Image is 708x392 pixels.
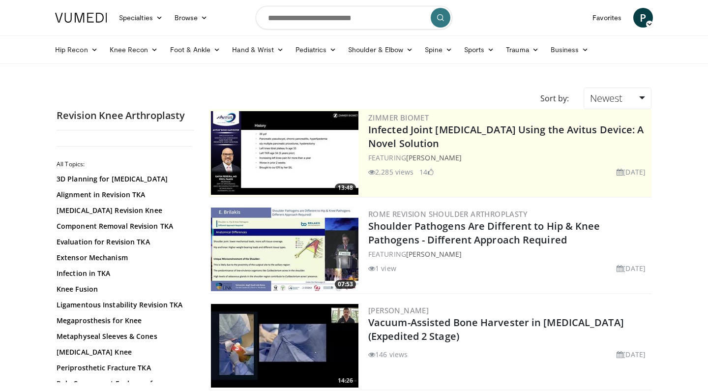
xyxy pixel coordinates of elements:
a: Zimmer Biomet [368,113,429,122]
li: 146 views [368,349,408,360]
li: [DATE] [617,349,646,360]
a: Newest [584,88,651,109]
h2: All Topics: [57,160,192,168]
a: [PERSON_NAME] [406,249,462,259]
a: 14:26 [211,304,358,388]
a: Shoulder & Elbow [342,40,419,60]
a: 07:53 [211,208,358,291]
a: Foot & Ankle [164,40,227,60]
a: 13:48 [211,111,358,195]
a: Business [545,40,595,60]
a: Ligamentous Instability Revision TKA [57,300,189,310]
a: P [633,8,653,28]
a: Shoulder Pathogens Are Different to Hip & Knee Pathogens - Different Approach Required [368,219,600,246]
a: Evaluation for Revision TKA [57,237,189,247]
span: Newest [590,91,622,105]
li: 2,285 views [368,167,413,177]
a: 3D Planning for [MEDICAL_DATA] [57,174,189,184]
div: FEATURING [368,249,649,259]
a: Extensor Mechanism [57,253,189,263]
a: Knee Recon [104,40,164,60]
img: 6109daf6-8797-4a77-88a1-edd099c0a9a9.300x170_q85_crop-smart_upscale.jpg [211,111,358,195]
a: Component Removal Revision TKA [57,221,189,231]
a: Specialties [113,8,169,28]
span: 13:48 [335,183,356,192]
a: Alignment in Revision TKA [57,190,189,200]
a: Hip Recon [49,40,104,60]
h2: Revision Knee Arthroplasty [57,109,194,122]
a: Browse [169,8,214,28]
span: 07:53 [335,280,356,289]
img: 6a7d116b-e731-469b-a02b-077c798815a2.300x170_q85_crop-smart_upscale.jpg [211,208,358,291]
li: [DATE] [617,263,646,273]
a: [MEDICAL_DATA] Revision Knee [57,206,189,215]
a: Trauma [500,40,545,60]
a: Vacuum-Assisted Bone Harvester in [MEDICAL_DATA] (Expedited 2 Stage) [368,316,624,343]
a: Sports [458,40,501,60]
a: Knee Fusion [57,284,189,294]
a: [PERSON_NAME] [368,305,429,315]
a: Spine [419,40,458,60]
a: Megaprosthesis for Knee [57,316,189,326]
a: [PERSON_NAME] [406,153,462,162]
input: Search topics, interventions [256,6,452,30]
a: Periprosthetic Fracture TKA [57,363,189,373]
img: fbb4f29f-992a-4c37-90e7-9c0378bde42f.300x170_q85_crop-smart_upscale.jpg [211,304,358,388]
a: Metaphyseal Sleeves & Cones [57,332,189,341]
a: Infected Joint [MEDICAL_DATA] Using the Avitus Device: A Novel Solution [368,123,644,150]
div: FEATURING [368,152,649,163]
img: VuMedi Logo [55,13,107,23]
span: 14:26 [335,376,356,385]
li: 14 [419,167,433,177]
a: Hand & Wrist [226,40,290,60]
li: 1 view [368,263,396,273]
div: Sort by: [533,88,576,109]
a: [MEDICAL_DATA] Knee [57,347,189,357]
a: Rome Revision Shoulder Arthroplasty [368,209,528,219]
a: Infection in TKA [57,269,189,278]
a: Pediatrics [290,40,342,60]
li: [DATE] [617,167,646,177]
a: Favorites [587,8,627,28]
